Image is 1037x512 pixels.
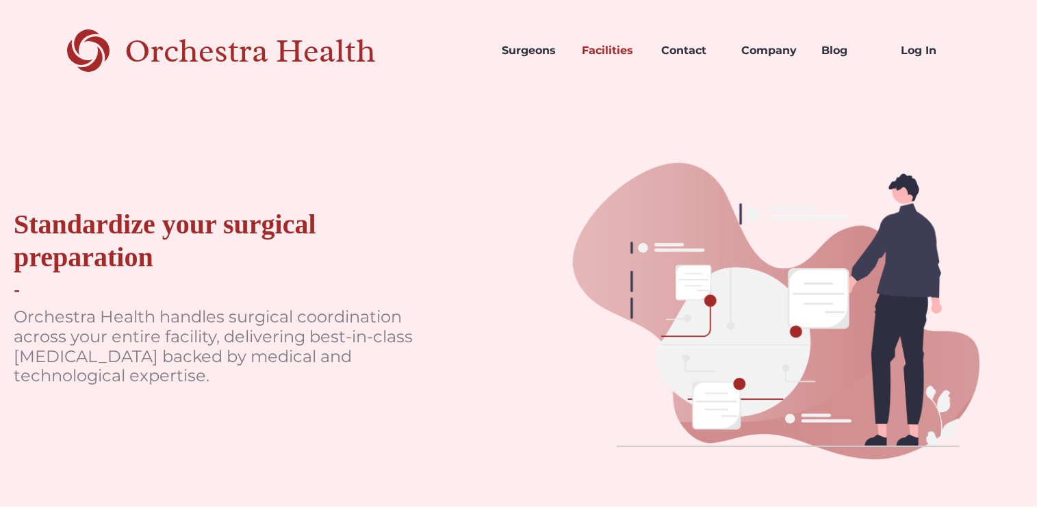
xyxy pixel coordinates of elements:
[14,307,424,386] p: Orchestra Health handles surgical coordination across your entire facility, delivering best-in-cl...
[730,27,810,74] a: Company
[810,27,891,74] a: Blog
[67,27,424,74] a: home
[14,281,20,300] div: -
[571,27,651,74] a: Facilities
[125,37,424,65] div: Orchestra Health
[491,27,571,74] a: Surgeons
[650,27,730,74] a: Contact
[890,27,970,74] a: Log In
[14,208,450,274] div: Standardize your surgical preparation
